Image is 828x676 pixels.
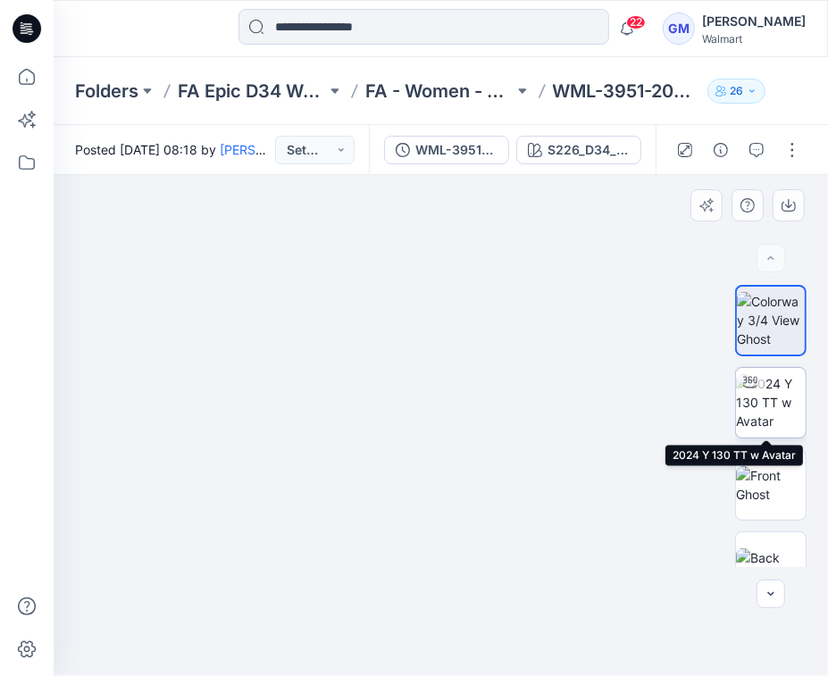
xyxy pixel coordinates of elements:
a: FA - Women - S2 26 Woven Board [365,79,514,104]
button: S226_D34_FA_W508_Breezy Floral_BLOOMING BLUE_12.6IN [516,136,641,164]
img: eyJhbGciOiJIUzI1NiIsImtpZCI6IjAiLCJzbHQiOiJzZXMiLCJ0eXAiOiJKV1QifQ.eyJkYXRhIjp7InR5cGUiOiJzdG9yYW... [321,256,562,675]
div: GM [663,13,695,45]
div: [PERSON_NAME] [702,11,806,32]
p: 26 [730,81,743,101]
img: Back Ghost [736,548,806,586]
div: WML-3951-2026 Tie Shoulder_Full Colorway [415,140,498,160]
img: 2024 Y 130 TT w Avatar [736,374,806,430]
button: 26 [707,79,765,104]
div: Walmart [702,32,806,46]
p: WML-3951-2026 Tie Shoulder Top [553,79,701,104]
a: FA Epic D34 Womens Woven [178,79,326,104]
a: Folders [75,79,138,104]
img: Colorway 3/4 View Ghost [737,292,805,348]
img: Front Ghost [736,466,806,504]
span: Posted [DATE] 08:18 by [75,140,275,159]
div: S226_D34_FA_W508_Breezy Floral_BLOOMING BLUE_12.6IN [548,140,630,160]
span: 22 [626,15,646,29]
a: [PERSON_NAME] [220,142,321,157]
button: WML-3951-2026 Tie Shoulder_Full Colorway [384,136,509,164]
button: Details [707,136,735,164]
